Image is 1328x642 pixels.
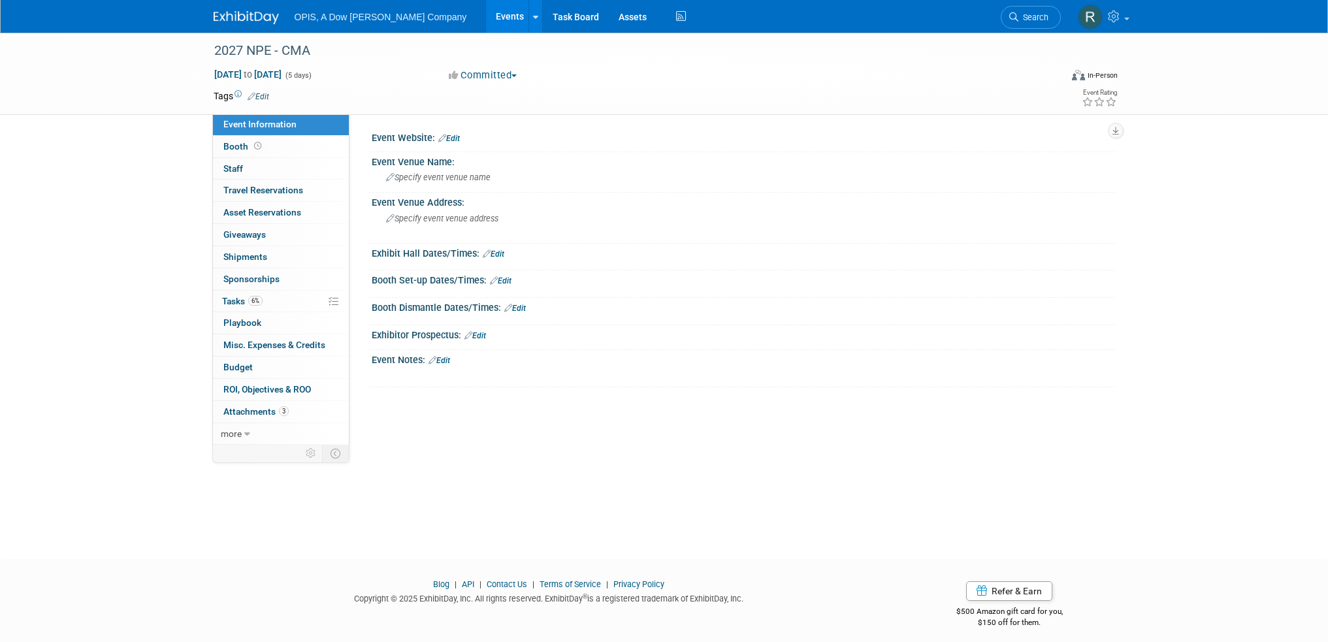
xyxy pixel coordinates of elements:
a: Event Information [213,114,349,135]
a: Blog [433,579,449,589]
a: Edit [464,331,486,340]
span: | [529,579,538,589]
div: Event Rating [1082,89,1117,96]
div: Booth Dismantle Dates/Times: [372,298,1115,315]
span: Sponsorships [223,274,280,284]
img: Format-Inperson.png [1072,70,1085,80]
span: Playbook [223,317,261,328]
a: Sponsorships [213,268,349,290]
span: Search [1018,12,1048,22]
a: Edit [438,134,460,143]
a: Asset Reservations [213,202,349,223]
a: Tasks6% [213,291,349,312]
span: Booth [223,141,264,152]
span: | [476,579,485,589]
a: Staff [213,158,349,180]
a: more [213,423,349,445]
a: Privacy Policy [613,579,664,589]
span: Specify event venue name [386,172,491,182]
span: | [451,579,460,589]
td: Personalize Event Tab Strip [300,445,323,462]
button: Committed [444,69,522,82]
div: Event Format [984,68,1118,88]
div: Event Venue Name: [372,152,1115,169]
span: 6% [248,296,263,306]
a: Search [1001,6,1061,29]
span: | [603,579,611,589]
a: Edit [248,92,269,101]
sup: ® [583,593,587,600]
div: 2027 NPE - CMA [210,39,1041,63]
span: more [221,428,242,439]
a: Edit [504,304,526,313]
span: Asset Reservations [223,207,301,217]
span: Specify event venue address [386,214,498,223]
a: API [462,579,474,589]
span: ROI, Objectives & ROO [223,384,311,394]
td: Tags [214,89,269,103]
span: OPIS, A Dow [PERSON_NAME] Company [295,12,467,22]
a: Travel Reservations [213,180,349,201]
div: Event Venue Address: [372,193,1115,209]
span: Event Information [223,119,297,129]
a: Budget [213,357,349,378]
span: Tasks [222,296,263,306]
div: Booth Set-up Dates/Times: [372,270,1115,287]
a: Edit [490,276,511,285]
img: ExhibitDay [214,11,279,24]
span: Giveaways [223,229,266,240]
a: Attachments3 [213,401,349,423]
span: Staff [223,163,243,174]
a: Refer & Earn [966,581,1052,601]
a: Playbook [213,312,349,334]
div: Event Website: [372,128,1115,145]
span: Travel Reservations [223,185,303,195]
div: Event Notes: [372,350,1115,367]
a: Contact Us [487,579,527,589]
span: to [242,69,254,80]
span: Misc. Expenses & Credits [223,340,325,350]
a: Edit [429,356,450,365]
span: Shipments [223,251,267,262]
span: Attachments [223,406,289,417]
a: Edit [483,249,504,259]
span: Budget [223,362,253,372]
a: ROI, Objectives & ROO [213,379,349,400]
div: Exhibitor Prospectus: [372,325,1115,342]
td: Toggle Event Tabs [322,445,349,462]
span: Booth not reserved yet [251,141,264,151]
a: Misc. Expenses & Credits [213,334,349,356]
div: In-Person [1087,71,1118,80]
a: Giveaways [213,224,349,246]
img: Renee Ortner [1078,5,1103,29]
div: $500 Amazon gift card for you, [904,598,1115,628]
span: 3 [279,406,289,416]
a: Terms of Service [540,579,601,589]
div: Exhibit Hall Dates/Times: [372,244,1115,261]
a: Shipments [213,246,349,268]
span: [DATE] [DATE] [214,69,282,80]
a: Booth [213,136,349,157]
div: $150 off for them. [904,617,1115,628]
div: Copyright © 2025 ExhibitDay, Inc. All rights reserved. ExhibitDay is a registered trademark of Ex... [214,590,885,605]
span: (5 days) [284,71,312,80]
